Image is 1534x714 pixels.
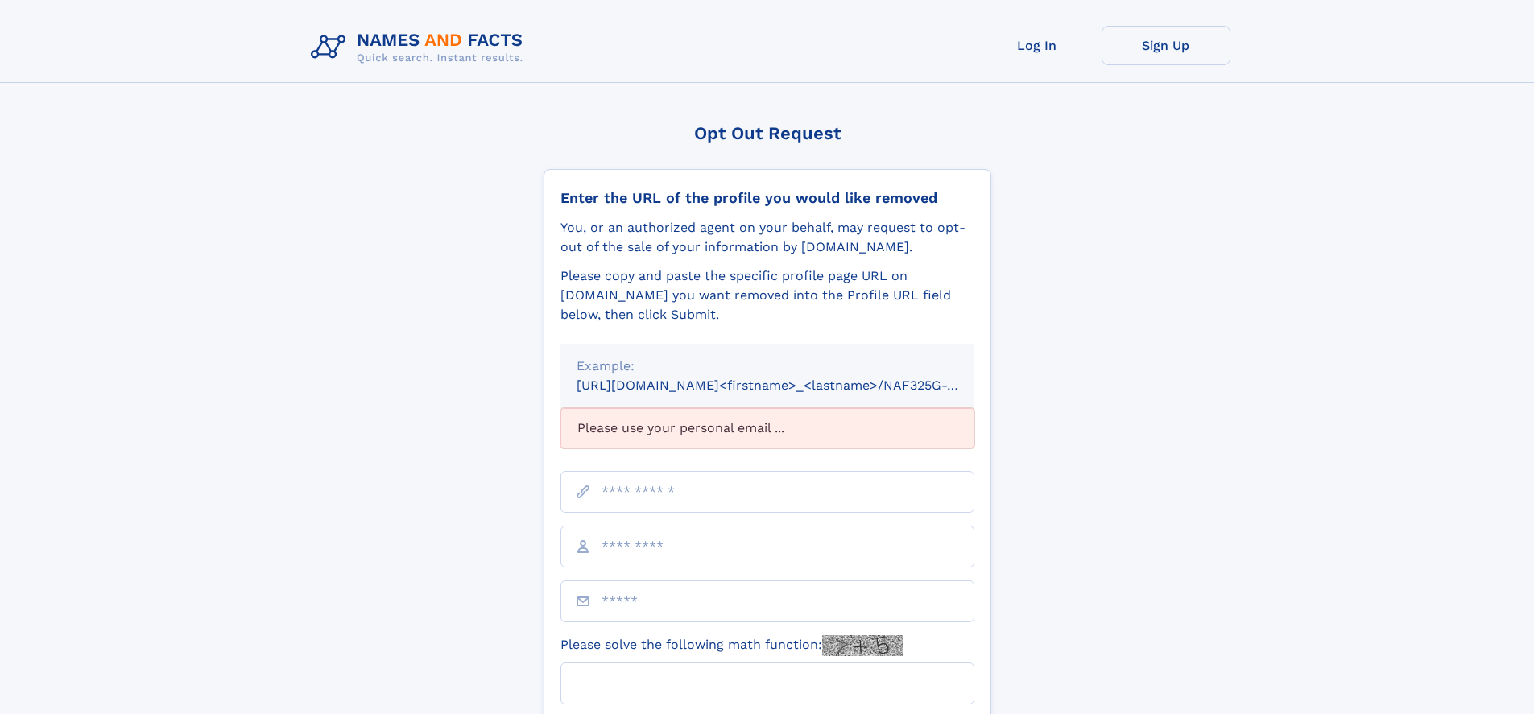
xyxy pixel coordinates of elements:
a: Log In [973,26,1102,65]
div: Please use your personal email ... [560,408,974,448]
a: Sign Up [1102,26,1230,65]
div: Example: [577,357,958,376]
small: [URL][DOMAIN_NAME]<firstname>_<lastname>/NAF325G-xxxxxxxx [577,378,1005,393]
div: Please copy and paste the specific profile page URL on [DOMAIN_NAME] you want removed into the Pr... [560,266,974,324]
div: Enter the URL of the profile you would like removed [560,189,974,207]
img: Logo Names and Facts [304,26,536,69]
label: Please solve the following math function: [560,635,903,656]
div: Opt Out Request [544,123,991,143]
div: You, or an authorized agent on your behalf, may request to opt-out of the sale of your informatio... [560,218,974,257]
